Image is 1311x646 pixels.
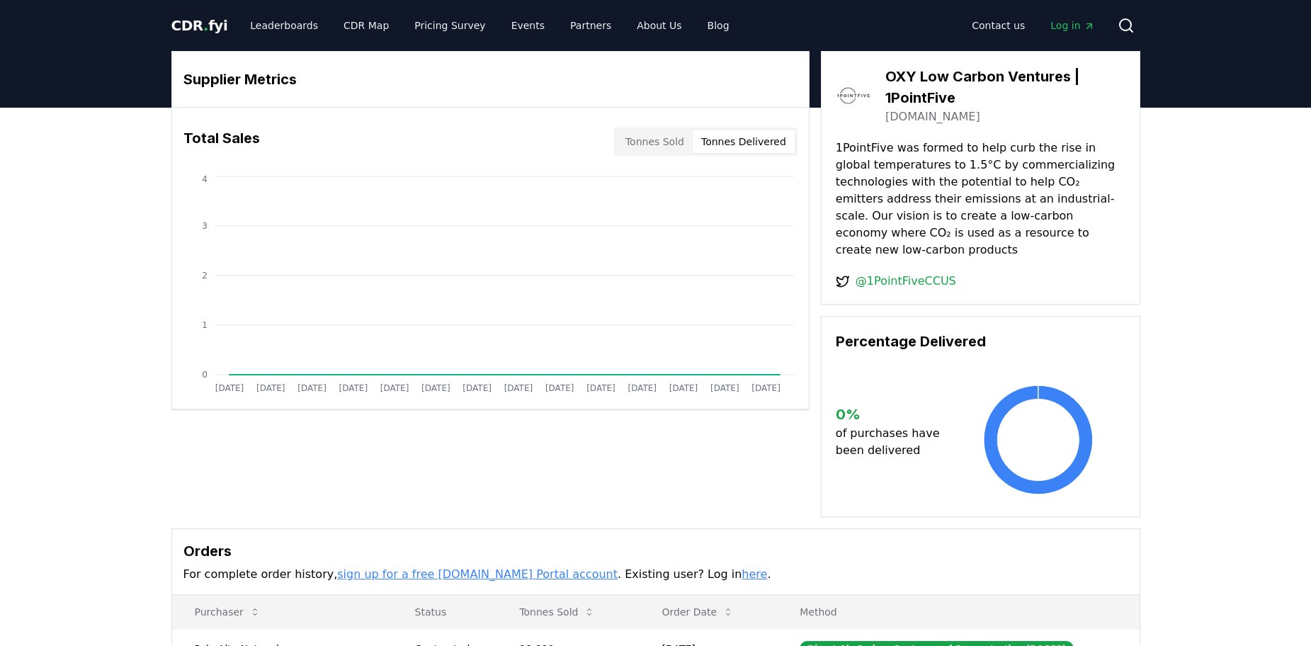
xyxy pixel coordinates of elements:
[836,78,871,113] img: OXY Low Carbon Ventures | 1PointFive-logo
[836,404,951,425] h3: 0 %
[202,370,208,380] tspan: 0
[239,13,740,38] nav: Main
[856,273,956,290] a: @1PointFiveCCUS
[885,108,980,125] a: [DOMAIN_NAME]
[751,383,781,393] tspan: [DATE]
[215,383,244,393] tspan: [DATE]
[669,383,698,393] tspan: [DATE]
[836,331,1125,352] h3: Percentage Delivered
[1039,13,1106,38] a: Log in
[202,271,208,280] tspan: 2
[742,567,767,581] a: here
[500,13,556,38] a: Events
[836,425,951,459] p: of purchases have been delivered
[693,130,795,153] button: Tonnes Delivered
[171,16,228,35] a: CDR.fyi
[183,566,1128,583] p: For complete order history, . Existing user? Log in .
[332,13,400,38] a: CDR Map
[696,13,741,38] a: Blog
[403,13,496,38] a: Pricing Survey
[239,13,329,38] a: Leaderboards
[183,127,260,156] h3: Total Sales
[508,598,606,626] button: Tonnes Sold
[960,13,1036,38] a: Contact us
[650,598,745,626] button: Order Date
[171,17,228,34] span: CDR fyi
[710,383,739,393] tspan: [DATE]
[788,605,1128,619] p: Method
[339,383,368,393] tspan: [DATE]
[202,221,208,231] tspan: 3
[1050,18,1094,33] span: Log in
[462,383,492,393] tspan: [DATE]
[202,320,208,330] tspan: 1
[625,13,693,38] a: About Us
[617,130,693,153] button: Tonnes Sold
[421,383,450,393] tspan: [DATE]
[183,540,1128,562] h3: Orders
[885,66,1125,108] h3: OXY Low Carbon Ventures | 1PointFive
[628,383,657,393] tspan: [DATE]
[380,383,409,393] tspan: [DATE]
[545,383,574,393] tspan: [DATE]
[202,174,208,184] tspan: 4
[297,383,327,393] tspan: [DATE]
[559,13,623,38] a: Partners
[960,13,1106,38] nav: Main
[836,140,1125,259] p: 1PointFive was formed to help curb the rise in global temperatures to 1.5°C by commercializing te...
[256,383,285,393] tspan: [DATE]
[337,567,618,581] a: sign up for a free [DOMAIN_NAME] Portal account
[504,383,533,393] tspan: [DATE]
[203,17,208,34] span: .
[183,598,272,626] button: Purchaser
[183,69,798,90] h3: Supplier Metrics
[586,383,615,393] tspan: [DATE]
[404,605,486,619] p: Status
